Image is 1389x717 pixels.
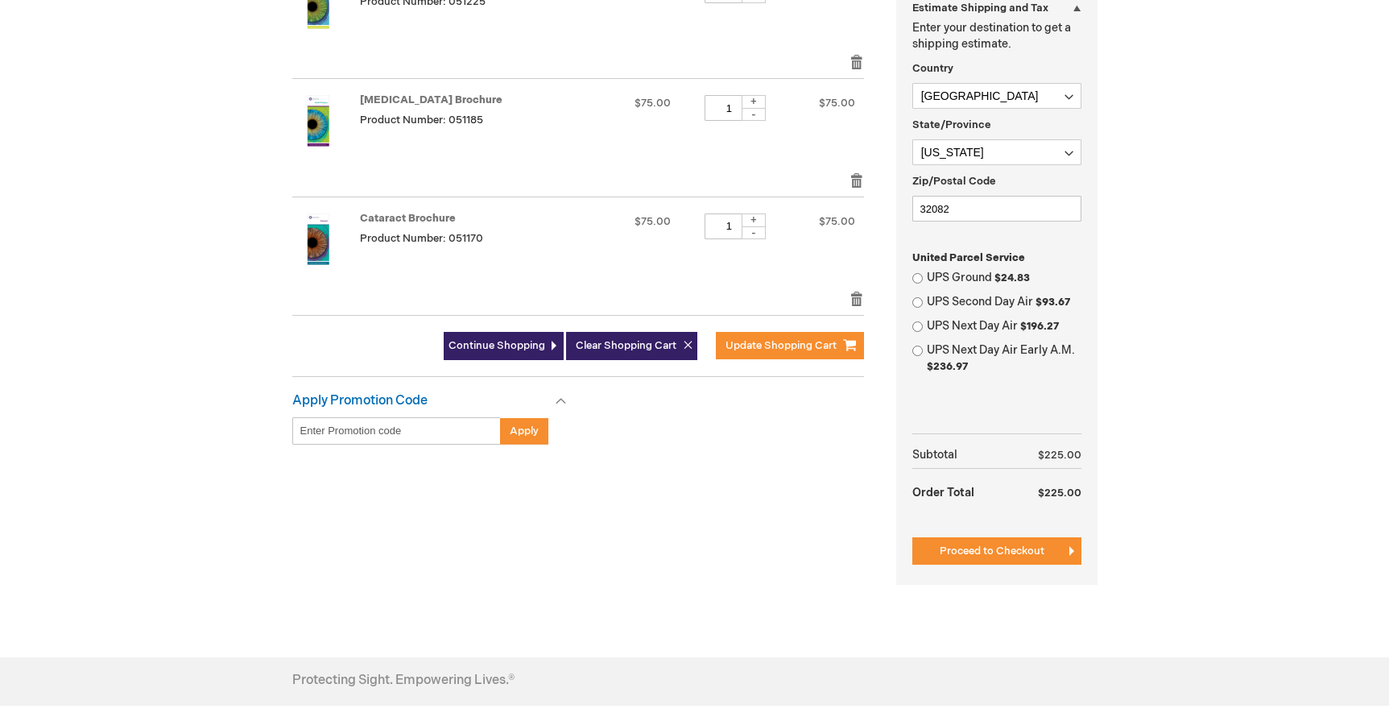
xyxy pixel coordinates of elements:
[635,215,671,228] span: $75.00
[912,20,1081,52] p: Enter your destination to get a shipping estimate.
[927,318,1081,334] label: UPS Next Day Air
[360,212,456,225] a: Cataract Brochure
[819,97,855,110] span: $75.00
[912,537,1081,565] button: Proceed to Checkout
[742,226,766,239] div: -
[500,417,548,445] button: Apply
[292,673,515,688] h4: Protecting Sight. Empowering Lives.®
[292,213,360,275] a: Cataract Brochure
[819,215,855,228] span: $75.00
[912,175,996,188] span: Zip/Postal Code
[510,425,539,437] span: Apply
[940,545,1044,557] span: Proceed to Checkout
[742,213,766,227] div: +
[1036,296,1070,309] span: $93.67
[912,2,1048,15] strong: Estimate Shipping and Tax
[912,442,1007,469] th: Subtotal
[994,271,1030,284] span: $24.83
[912,118,991,131] span: State/Province
[912,62,953,75] span: Country
[444,332,564,360] a: Continue Shopping
[742,108,766,121] div: -
[360,93,502,106] a: [MEDICAL_DATA] Brochure
[1038,449,1081,462] span: $225.00
[360,114,483,126] span: Product Number: 051185
[705,95,753,121] input: Qty
[705,213,753,239] input: Qty
[360,232,483,245] span: Product Number: 051170
[292,417,501,445] input: Enter Promotion code
[635,97,671,110] span: $75.00
[927,360,968,373] span: $236.97
[912,251,1025,264] span: United Parcel Service
[1038,487,1081,499] span: $225.00
[292,95,344,147] img: Eyelid Surgery Brochure
[1020,320,1059,333] span: $196.27
[292,95,360,156] a: Eyelid Surgery Brochure
[576,339,676,352] span: Clear Shopping Cart
[292,213,344,265] img: Cataract Brochure
[742,95,766,109] div: +
[726,339,837,352] span: Update Shopping Cart
[927,342,1081,375] label: UPS Next Day Air Early A.M.
[292,393,428,408] strong: Apply Promotion Code
[566,332,697,360] button: Clear Shopping Cart
[912,478,974,506] strong: Order Total
[716,332,864,359] button: Update Shopping Cart
[449,339,545,352] span: Continue Shopping
[927,270,1081,286] label: UPS Ground
[927,294,1081,310] label: UPS Second Day Air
